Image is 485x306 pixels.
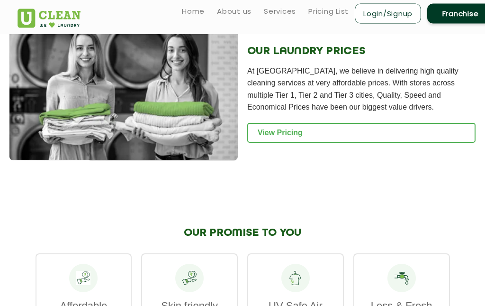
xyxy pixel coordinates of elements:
[247,123,476,143] a: View Pricing
[9,28,238,161] img: Laundry Service
[247,65,476,114] p: At [GEOGRAPHIC_DATA], we believe in delivering high quality cleaning services at very affordable ...
[36,227,450,240] h2: OUR PROMISE TO YOU
[308,6,349,17] a: Pricing List
[355,4,421,24] a: Login/Signup
[182,6,205,17] a: Home
[217,6,251,17] a: About us
[264,6,296,17] a: Services
[247,46,476,58] h2: OUR LAUNDRY PRICES
[18,9,81,28] img: UClean Laundry and Dry Cleaning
